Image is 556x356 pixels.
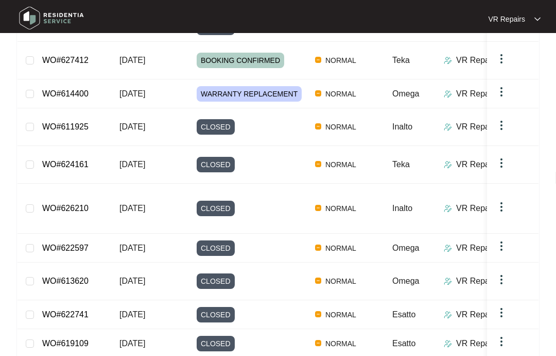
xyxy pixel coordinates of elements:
a: WO#622597 [42,244,89,252]
a: WO#611925 [42,122,89,131]
img: dropdown arrow [495,240,508,252]
img: dropdown arrow [495,335,508,348]
span: NORMAL [321,88,360,100]
img: dropdown arrow [495,119,508,132]
span: Omega [392,277,419,285]
img: dropdown arrow [495,201,508,213]
p: VR Repairs [456,202,498,215]
p: VR Repairs [456,242,498,254]
span: [DATE] [119,160,145,169]
span: CLOSED [197,157,235,172]
img: dropdown arrow [495,273,508,286]
img: Vercel Logo [315,278,321,284]
span: [DATE] [119,89,145,98]
span: [DATE] [119,310,145,319]
a: WO#627412 [42,56,89,64]
p: VR Repairs [456,54,498,67]
span: [DATE] [119,122,145,131]
span: Omega [392,244,419,252]
img: Vercel Logo [315,340,321,346]
img: Vercel Logo [315,161,321,167]
img: Vercel Logo [315,123,321,130]
span: Inalto [392,122,412,131]
p: VR Repairs [456,309,498,321]
span: NORMAL [321,337,360,350]
span: BOOKING CONFIRMED [197,53,284,68]
a: WO#613620 [42,277,89,285]
img: Assigner Icon [444,123,452,131]
img: Assigner Icon [444,204,452,213]
span: [DATE] [119,277,145,285]
a: WO#622741 [42,310,89,319]
img: dropdown arrow [495,53,508,65]
img: Assigner Icon [444,339,452,348]
span: NORMAL [321,202,360,215]
p: VR Repairs [456,158,498,171]
p: VR Repairs [456,275,498,287]
span: CLOSED [197,240,235,256]
img: Assigner Icon [444,56,452,64]
p: VR Repairs [456,337,498,350]
span: CLOSED [197,273,235,289]
span: [DATE] [119,204,145,213]
span: Esatto [392,339,415,348]
img: Assigner Icon [444,277,452,285]
img: residentia service logo [15,3,88,34]
img: dropdown arrow [495,86,508,98]
img: Assigner Icon [444,90,452,98]
img: Vercel Logo [315,205,321,211]
span: [DATE] [119,339,145,348]
p: VR Repairs [456,121,498,133]
span: WARRANTY REPLACEMENT [197,86,302,102]
span: CLOSED [197,119,235,135]
span: Esatto [392,310,415,319]
span: NORMAL [321,242,360,254]
p: VR Repairs [456,88,498,100]
span: NORMAL [321,309,360,321]
span: Teka [392,56,410,64]
a: WO#614400 [42,89,89,98]
img: Vercel Logo [315,311,321,317]
span: Inalto [392,204,412,213]
span: NORMAL [321,54,360,67]
img: Vercel Logo [315,90,321,96]
span: CLOSED [197,201,235,216]
span: [DATE] [119,56,145,64]
span: CLOSED [197,336,235,351]
span: NORMAL [321,158,360,171]
span: [DATE] [119,244,145,252]
span: Teka [392,160,410,169]
img: dropdown arrow [495,157,508,169]
img: Vercel Logo [315,57,321,63]
img: dropdown arrow [495,306,508,319]
a: WO#624161 [42,160,89,169]
img: dropdown arrow [534,17,541,22]
span: NORMAL [321,275,360,287]
a: WO#626210 [42,204,89,213]
img: Assigner Icon [444,160,452,169]
span: CLOSED [197,307,235,322]
img: Assigner Icon [444,311,452,319]
img: Assigner Icon [444,244,452,252]
a: WO#619109 [42,339,89,348]
img: Vercel Logo [315,245,321,251]
p: VR Repairs [488,14,525,24]
span: NORMAL [321,121,360,133]
span: Omega [392,89,419,98]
